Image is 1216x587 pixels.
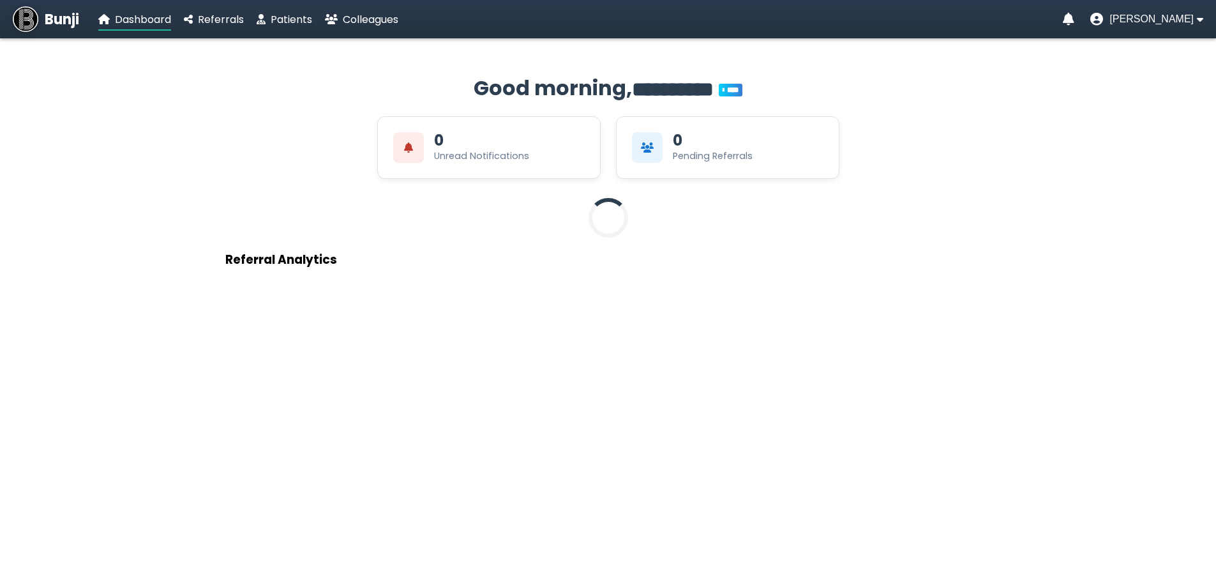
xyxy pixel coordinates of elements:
[184,11,244,27] a: Referrals
[719,84,742,96] span: You’re on Plus!
[198,12,244,27] span: Referrals
[271,12,312,27] span: Patients
[98,11,171,27] a: Dashboard
[343,12,398,27] span: Colleagues
[257,11,312,27] a: Patients
[1109,13,1194,25] span: [PERSON_NAME]
[673,149,753,163] div: Pending Referrals
[616,116,839,179] div: View Pending Referrals
[13,6,38,32] img: Bunji Dental Referral Management
[225,73,991,103] h2: Good morning,
[325,11,398,27] a: Colleagues
[45,9,79,30] span: Bunji
[434,133,444,148] div: 0
[115,12,171,27] span: Dashboard
[673,133,682,148] div: 0
[13,6,79,32] a: Bunji
[1063,13,1074,26] a: Notifications
[434,149,529,163] div: Unread Notifications
[377,116,601,179] div: View Unread Notifications
[225,250,991,269] h3: Referral Analytics
[1090,13,1203,26] button: User menu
